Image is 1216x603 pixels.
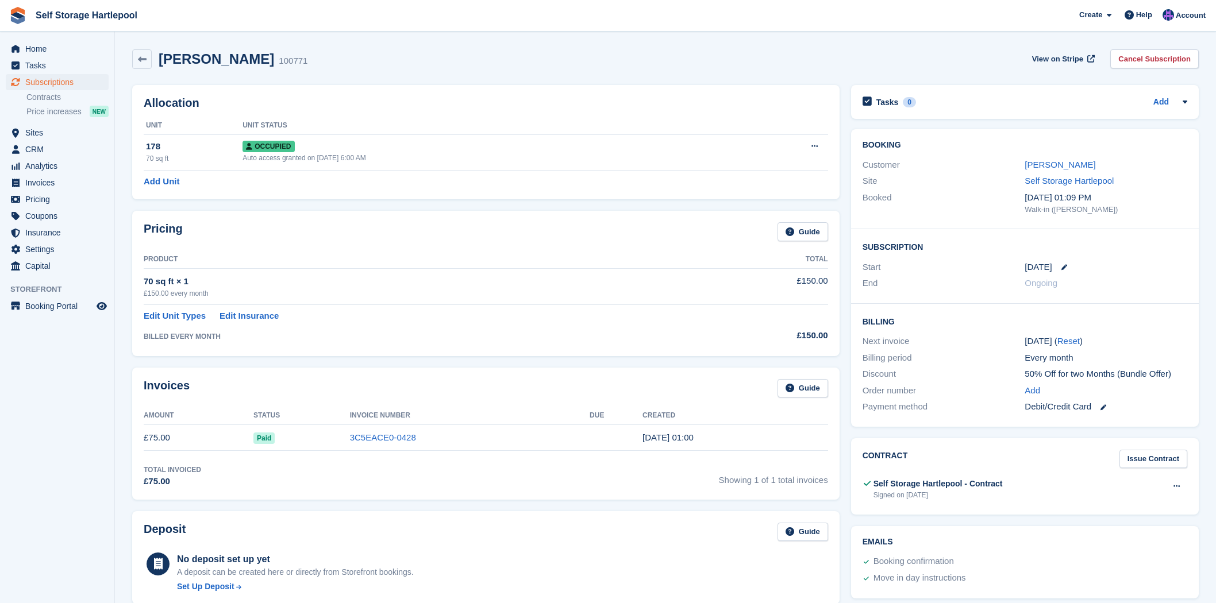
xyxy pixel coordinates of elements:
div: Site [863,175,1025,188]
a: menu [6,175,109,191]
h2: Allocation [144,96,828,110]
span: Pricing [25,191,94,207]
span: Account [1176,10,1206,21]
a: Cancel Subscription [1110,49,1199,68]
div: 178 [146,140,243,153]
a: menu [6,258,109,274]
h2: Invoices [144,379,190,398]
div: End [863,277,1025,290]
th: Product [144,250,700,269]
a: Price increases NEW [26,105,109,118]
th: Unit Status [243,117,732,135]
div: Customer [863,159,1025,172]
time: 2025-08-13 00:00:00 UTC [1025,261,1052,274]
a: menu [6,225,109,241]
div: 100771 [279,55,307,68]
div: 70 sq ft × 1 [144,275,700,288]
a: Add [1025,384,1040,397]
span: Booking Portal [25,298,94,314]
div: Self Storage Hartlepool - Contract [873,478,1003,490]
div: Every month [1025,351,1187,365]
div: [DATE] ( ) [1025,335,1187,348]
p: A deposit can be created here or directly from Storefront bookings. [177,566,414,578]
th: Total [700,250,828,269]
a: Contracts [26,92,109,103]
div: Start [863,261,1025,274]
span: Create [1079,9,1102,21]
div: 70 sq ft [146,153,243,164]
span: Coupons [25,208,94,224]
h2: Booking [863,141,1187,150]
div: £150.00 every month [144,288,700,299]
h2: Billing [863,315,1187,327]
h2: [PERSON_NAME] [159,51,274,67]
a: menu [6,125,109,141]
a: Self Storage Hartlepool [31,6,142,25]
td: £150.00 [700,268,828,304]
span: Sites [25,125,94,141]
div: No deposit set up yet [177,552,414,566]
h2: Emails [863,538,1187,547]
span: Analytics [25,158,94,174]
a: Preview store [95,299,109,313]
div: [DATE] 01:09 PM [1025,191,1187,204]
div: Total Invoiced [144,465,201,475]
th: Amount [144,407,253,425]
div: Booked [863,191,1025,215]
a: Guide [778,379,828,398]
div: 50% Off for two Months (Bundle Offer) [1025,368,1187,381]
h2: Tasks [876,97,899,107]
div: Billing period [863,351,1025,365]
div: Debit/Credit Card [1025,400,1187,413]
th: Invoice Number [350,407,590,425]
span: Occupied [243,141,294,152]
span: Paid [253,432,275,444]
a: Add [1153,96,1169,109]
a: Self Storage Hartlepool [1025,176,1114,185]
div: Next invoice [863,335,1025,348]
h2: Contract [863,450,908,469]
a: menu [6,141,109,157]
a: 3C5EACE0-0428 [350,432,416,442]
span: Tasks [25,57,94,74]
a: menu [6,41,109,57]
a: menu [6,191,109,207]
div: Walk-in ([PERSON_NAME]) [1025,204,1187,215]
a: menu [6,74,109,90]
div: Discount [863,368,1025,381]
span: Ongoing [1025,278,1057,288]
span: Subscriptions [25,74,94,90]
img: stora-icon-8386f47178a22dfd0bd8f6a31ec36ba5ce8667c1dd55bd0f319d3a0aa187defe.svg [9,7,26,24]
div: Order number [863,384,1025,397]
span: Price increases [26,106,82,117]
span: Capital [25,258,94,274]
span: Insurance [25,225,94,241]
a: menu [6,208,109,224]
a: Set Up Deposit [177,581,414,593]
td: £75.00 [144,425,253,451]
th: Status [253,407,350,425]
div: Move in day instructions [873,571,966,585]
a: Edit Insurance [220,310,279,323]
a: menu [6,158,109,174]
time: 2025-08-13 00:00:43 UTC [642,432,694,442]
div: 0 [903,97,916,107]
span: Invoices [25,175,94,191]
img: Sean Wood [1163,9,1174,21]
div: Set Up Deposit [177,581,234,593]
span: View on Stripe [1032,53,1083,65]
a: Edit Unit Types [144,310,206,323]
div: NEW [90,106,109,117]
h2: Pricing [144,222,183,241]
th: Unit [144,117,243,135]
div: £75.00 [144,475,201,488]
span: Home [25,41,94,57]
a: [PERSON_NAME] [1025,160,1095,169]
h2: Subscription [863,241,1187,252]
a: Reset [1057,336,1080,346]
span: CRM [25,141,94,157]
div: BILLED EVERY MONTH [144,331,700,342]
div: Signed on [DATE] [873,490,1003,500]
div: Payment method [863,400,1025,413]
a: Issue Contract [1119,450,1187,469]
